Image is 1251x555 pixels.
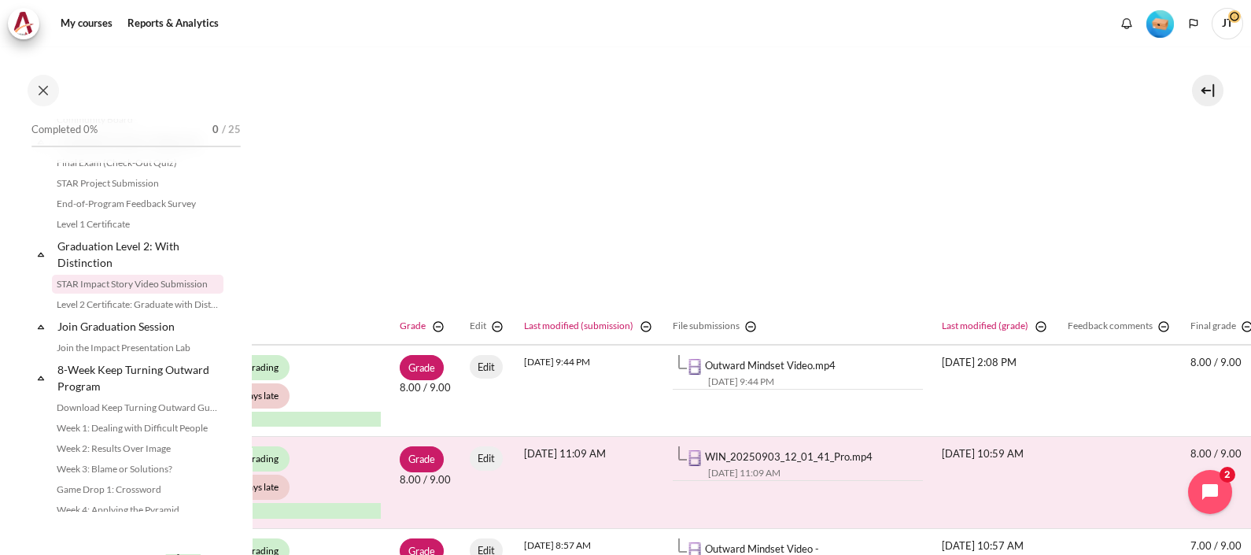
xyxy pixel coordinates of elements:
[31,122,98,138] span: Completed 0%
[31,119,241,163] a: Completed 0% 0 / 25
[1140,9,1180,38] a: Level #1
[1115,12,1138,35] div: Show notification window with no new notifications
[1212,8,1243,39] a: User menu
[524,320,633,331] a: Last modified (submission)
[52,501,223,520] a: Week 4: Applying the Pyramid
[390,345,460,437] td: 8.00 / 9.00
[33,319,49,335] span: Collapse
[400,320,426,331] a: Grade
[52,419,223,438] a: Week 1: Dealing with Difficult People
[486,319,505,335] a: Hide Edit
[52,439,223,458] a: Week 2: Results Over Image
[460,309,515,345] th: Edit
[1146,9,1174,38] div: Level #1
[33,246,49,262] span: Collapse
[55,8,118,39] a: My courses
[1033,319,1049,335] img: switch_minus
[515,437,663,529] td: [DATE] 11:09 AM
[165,412,381,427] div: Graded
[52,194,223,213] a: End-of-Program Feedback Survey
[222,122,241,138] span: / 25
[52,174,223,193] a: STAR Project Submission
[932,345,1058,437] td: [DATE] 2:08 PM
[515,345,663,437] td: [DATE] 9:44 PM
[13,12,35,35] img: Architeck
[1156,319,1172,335] img: switch_minus
[55,235,223,273] a: Graduation Level 2: With Distinction
[52,339,223,357] a: Join the Impact Presentation Lab
[1182,12,1205,35] button: Languages
[1153,319,1172,335] a: Hide Feedback comments
[663,309,932,345] th: File submissions
[942,320,1028,331] a: Last modified (grade)
[687,359,703,375] img: Outward Mindset Video.mp4
[635,319,654,335] a: Hide Last modified (submission)
[705,359,836,372] a: Outward Mindset Video.mp4
[8,8,47,39] a: Architeck Architeck
[430,319,446,335] img: switch_minus
[52,480,223,499] a: Game Drop 1: Crossword
[932,437,1058,529] td: [DATE] 10:59 AM
[470,355,504,379] a: Edit
[122,8,224,39] a: Reports & Analytics
[212,122,219,138] span: 0
[687,450,703,466] img: WIN_20250903_12_01_41_Pro.mp4
[743,319,758,335] img: switch_minus
[705,450,873,463] a: WIN_20250903_12_01_41_Pro.mp4
[740,319,758,335] a: Hide File submissions
[165,503,381,519] div: Graded
[52,215,223,234] a: Level 1 Certificate
[1146,10,1174,38] img: Level #1
[52,275,223,294] a: STAR Impact Story Video Submission
[470,446,504,470] a: Edit
[52,460,223,479] a: Week 3: Blame or Solutions?
[489,319,505,335] img: switch_minus
[400,446,445,472] a: Grade
[55,359,223,397] a: 8-Week Keep Turning Outward Program
[52,295,223,314] a: Level 2 Certificate: Graduate with Distinction
[638,319,654,335] img: switch_minus
[390,437,460,529] td: 8.00 / 9.00
[55,316,223,337] a: Join Graduation Session
[1058,309,1181,345] th: Feedback comments
[1030,319,1049,335] a: Hide Last modified (grade)
[52,398,223,417] a: Download Keep Turning Outward Guide
[1212,8,1243,39] span: JT
[427,319,446,335] a: Hide Grade
[52,154,223,172] a: Final Exam (Check-Out Quiz)
[400,355,445,380] a: Grade
[33,370,49,386] span: Collapse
